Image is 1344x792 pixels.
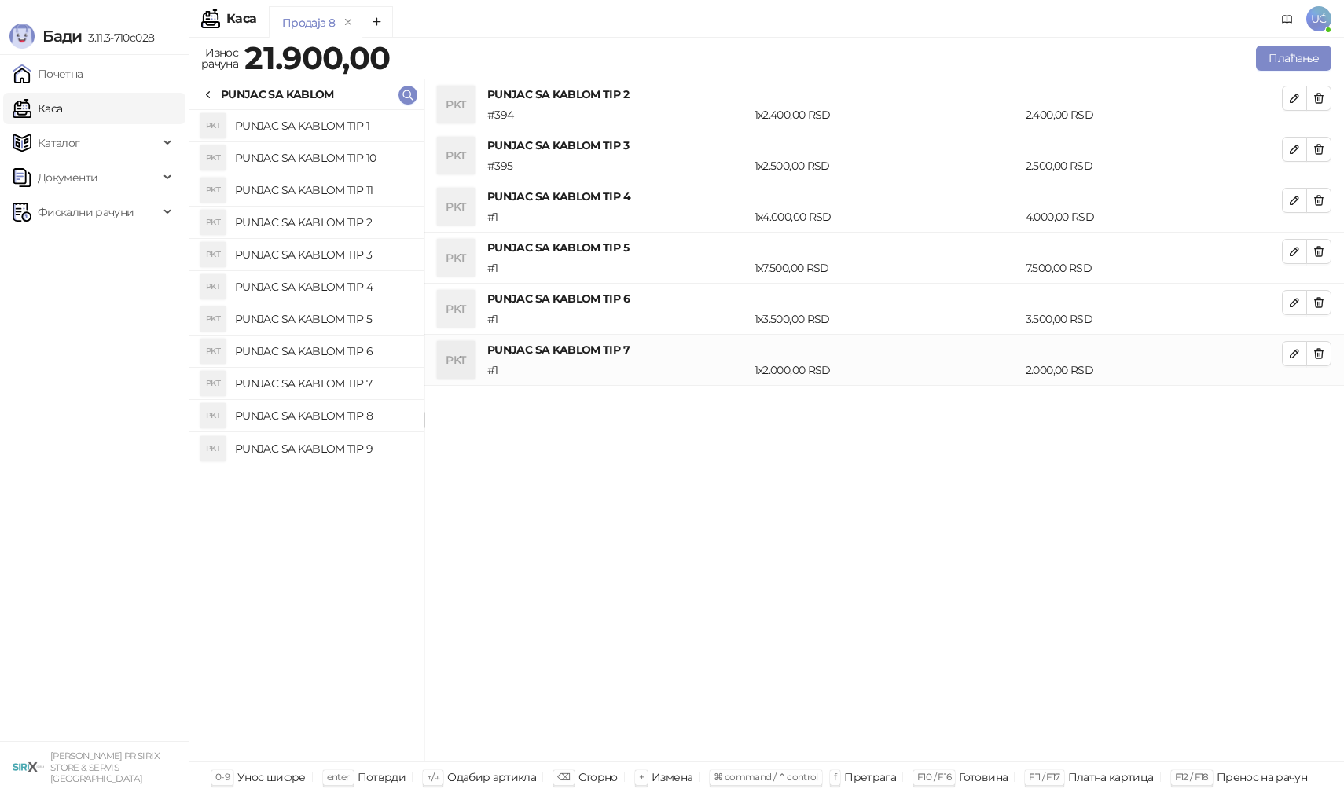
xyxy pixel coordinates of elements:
h4: PUNJAC SA KABLOM TIP 7 [487,341,1282,358]
h4: PUNJAC SA KABLOM TIP 3 [487,137,1282,154]
div: 1 x 2.400,00 RSD [751,106,1023,123]
div: 7.500,00 RSD [1023,259,1285,277]
h4: PUNJAC SA KABLOM TIP 9 [235,436,411,461]
h4: PUNJAC SA KABLOM TIP 3 [235,242,411,267]
div: PKT [200,242,226,267]
div: Одабир артикла [447,767,536,787]
div: 3.500,00 RSD [1023,310,1285,328]
img: 64x64-companyLogo-cb9a1907-c9b0-4601-bb5e-5084e694c383.png [13,751,44,783]
h4: PUNJAC SA KABLOM TIP 11 [235,178,411,203]
div: Претрага [844,767,896,787]
h4: PUNJAC SA KABLOM TIP 5 [235,306,411,332]
div: # 1 [484,259,751,277]
div: 4.000,00 RSD [1023,208,1285,225]
div: PKT [200,436,226,461]
div: PKT [437,137,475,174]
div: PKT [200,274,226,299]
a: Каса [13,93,62,124]
span: enter [327,771,350,783]
div: PKT [200,306,226,332]
h4: PUNJAC SA KABLOM TIP 6 [487,290,1282,307]
h4: PUNJAC SA KABLOM TIP 10 [235,145,411,170]
div: PKT [437,188,475,225]
button: Плаћање [1256,46,1331,71]
span: f [834,771,836,783]
span: F12 / F18 [1175,771,1209,783]
span: + [639,771,644,783]
div: 2.500,00 RSD [1023,157,1285,174]
div: 1 x 2.500,00 RSD [751,157,1023,174]
h4: PUNJAC SA KABLOM TIP 2 [235,210,411,235]
div: # 1 [484,310,751,328]
div: Потврди [358,767,406,787]
div: Платна картица [1068,767,1154,787]
button: remove [338,16,358,29]
span: Каталог [38,127,80,159]
div: PKT [200,178,226,203]
span: ⌫ [557,771,570,783]
div: PKT [200,145,226,170]
h4: PUNJAC SA KABLOM TIP 1 [235,113,411,138]
div: PKT [200,403,226,428]
div: PKT [200,210,226,235]
div: 2.000,00 RSD [1023,361,1285,379]
div: Каса [226,13,256,25]
h4: PUNJAC SA KABLOM TIP 8 [235,403,411,428]
span: 3.11.3-710c028 [82,31,154,45]
span: Документи [38,162,97,193]
div: PKT [200,339,226,364]
div: 1 x 2.000,00 RSD [751,361,1023,379]
small: [PERSON_NAME] PR SIRIX STORE & SERVIS [GEOGRAPHIC_DATA] [50,750,160,784]
span: Бади [42,27,82,46]
div: Готовина [959,767,1008,787]
div: Износ рачуна [198,42,241,74]
div: Унос шифре [237,767,306,787]
h4: PUNJAC SA KABLOM TIP 4 [487,188,1282,205]
div: PKT [437,341,475,379]
div: Сторно [578,767,618,787]
a: Документација [1275,6,1300,31]
strong: 21.900,00 [244,38,390,77]
span: F11 / F17 [1029,771,1059,783]
span: ⌘ command / ⌃ control [714,771,818,783]
span: F10 / F16 [917,771,951,783]
div: Пренос на рачун [1217,767,1307,787]
span: 0-9 [215,771,230,783]
div: 2.400,00 RSD [1023,106,1285,123]
span: UĆ [1306,6,1331,31]
div: 1 x 7.500,00 RSD [751,259,1023,277]
h4: PUNJAC SA KABLOM TIP 4 [235,274,411,299]
div: # 395 [484,157,751,174]
div: 1 x 3.500,00 RSD [751,310,1023,328]
h4: PUNJAC SA KABLOM TIP 6 [235,339,411,364]
div: 1 x 4.000,00 RSD [751,208,1023,225]
div: Измена [652,767,692,787]
a: Почетна [13,58,83,90]
span: Фискални рачуни [38,196,134,228]
h4: PUNJAC SA KABLOM TIP 7 [235,371,411,396]
div: PUNJAC SA KABLOM [221,86,334,103]
h4: PUNJAC SA KABLOM TIP 5 [487,239,1282,256]
div: # 1 [484,361,751,379]
div: # 394 [484,106,751,123]
div: PKT [437,290,475,328]
div: # 1 [484,208,751,225]
div: PKT [437,86,475,123]
span: ↑/↓ [427,771,439,783]
h4: PUNJAC SA KABLOM TIP 2 [487,86,1282,103]
div: Продаја 8 [282,14,335,31]
img: Logo [9,24,35,49]
button: Add tab [362,6,393,38]
div: grid [189,110,424,761]
div: PKT [200,113,226,138]
div: PKT [200,371,226,396]
div: PKT [437,239,475,277]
